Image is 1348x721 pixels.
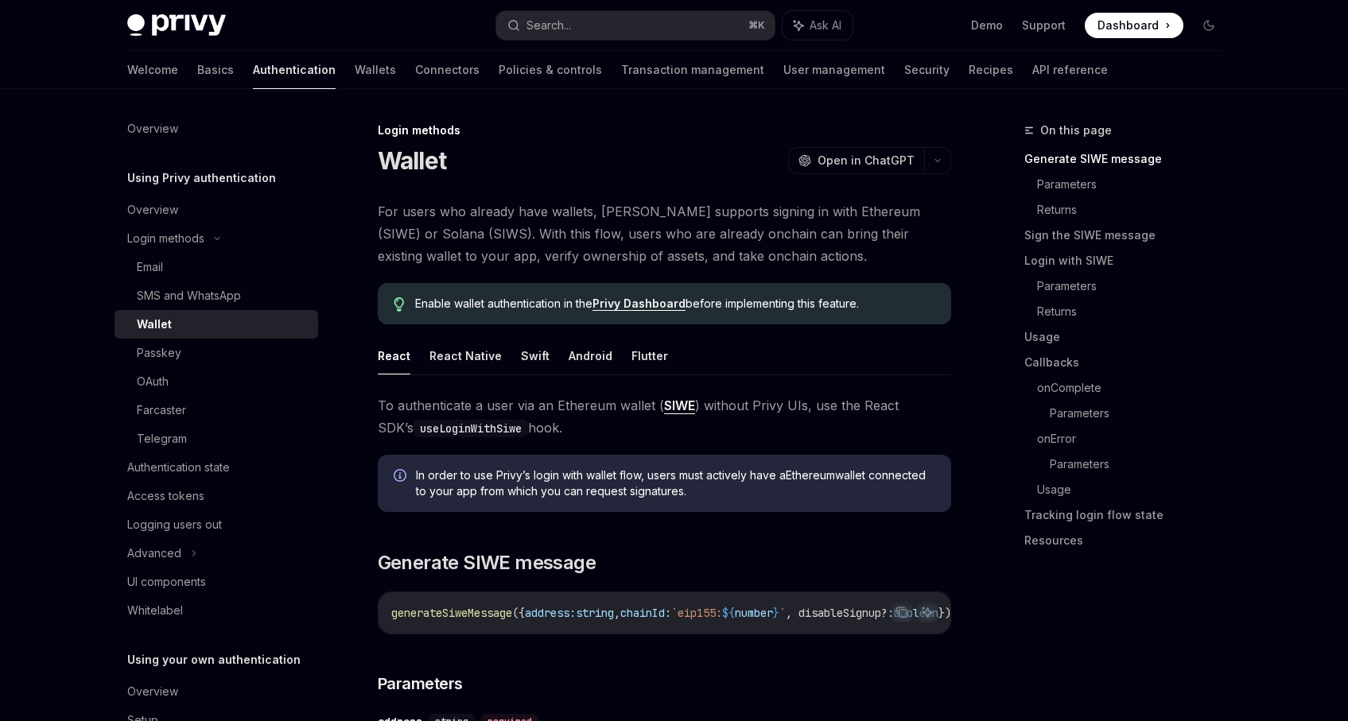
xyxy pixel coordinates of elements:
div: Overview [127,200,178,219]
a: Tracking login flow state [1024,502,1234,528]
a: SIWE [664,397,695,414]
div: SMS and WhatsApp [137,286,241,305]
span: On this page [1040,121,1112,140]
span: chainId: [620,606,671,620]
a: Wallets [355,51,396,89]
a: Returns [1037,197,1234,223]
a: Parameters [1050,401,1234,426]
a: Resources [1024,528,1234,553]
button: Copy the contents from the code block [892,602,912,622]
span: In order to use Privy’s login with wallet flow, users must actively have a Ethereum wallet connec... [416,467,935,499]
a: Passkey [115,339,318,367]
div: Overview [127,682,178,701]
button: Flutter [631,337,668,374]
button: Open in ChatGPT [788,147,924,174]
button: Toggle dark mode [1196,13,1222,38]
a: onError [1037,426,1234,452]
h5: Using Privy authentication [127,169,276,188]
span: }) [938,606,951,620]
button: Android [569,337,612,374]
span: , disableSignup? [786,606,888,620]
div: Wallet [137,315,172,334]
a: Login with SIWE [1024,248,1234,273]
svg: Tip [394,297,405,312]
div: Authentication state [127,458,230,477]
span: To authenticate a user via an Ethereum wallet ( ) without Privy UIs, use the React SDK’s hook. [378,394,951,439]
span: ` [779,606,786,620]
div: OAuth [137,372,169,391]
a: API reference [1032,51,1108,89]
button: Swift [521,337,550,374]
span: Enable wallet authentication in the before implementing this feature. [415,296,934,312]
div: Passkey [137,343,181,362]
a: Authentication [253,51,336,89]
h5: Using your own authentication [127,650,301,669]
span: Ask AI [810,17,841,33]
div: Advanced [127,544,181,563]
button: React Native [429,337,502,374]
div: Login methods [378,122,951,138]
span: address: [525,606,576,620]
div: Whitelabel [127,601,183,620]
a: Support [1022,17,1066,33]
span: ({ [512,606,525,620]
span: Dashboard [1097,17,1159,33]
a: Returns [1037,299,1234,324]
div: UI components [127,572,206,591]
a: Parameters [1037,172,1234,197]
span: `eip155: [671,606,722,620]
a: Authentication state [115,453,318,482]
a: Privy Dashboard [592,297,686,311]
a: Overview [115,196,318,224]
div: Search... [526,16,571,35]
a: onComplete [1037,375,1234,401]
button: Search...⌘K [496,11,775,40]
a: Security [904,51,950,89]
div: Telegram [137,429,187,448]
h1: Wallet [378,146,447,175]
a: Transaction management [621,51,764,89]
a: Whitelabel [115,596,318,625]
a: Dashboard [1085,13,1183,38]
span: } [773,606,779,620]
div: Access tokens [127,486,204,506]
a: Logging users out [115,510,318,539]
span: Open in ChatGPT [818,153,915,169]
a: Access tokens [115,482,318,510]
div: Email [137,258,163,277]
a: Parameters [1050,452,1234,477]
a: Email [115,253,318,281]
img: dark logo [127,14,226,37]
a: Telegram [115,424,318,453]
a: Connectors [415,51,480,89]
span: ${ [722,606,735,620]
a: Overview [115,114,318,143]
span: generateSiweMessage [391,606,512,620]
a: Usage [1037,477,1234,502]
a: Wallet [115,310,318,339]
a: SMS and WhatsApp [115,281,318,310]
span: , [614,606,620,620]
div: Overview [127,119,178,138]
a: Policies & controls [499,51,602,89]
a: Usage [1024,324,1234,350]
a: Farcaster [115,396,318,424]
div: Login methods [127,229,204,248]
a: Overview [115,677,318,706]
span: number [735,606,773,620]
code: useLoginWithSiwe [414,420,528,437]
div: Farcaster [137,401,186,420]
span: For users who already have wallets, [PERSON_NAME] supports signing in with Ethereum (SIWE) or Sol... [378,200,951,267]
button: React [378,337,410,374]
span: Parameters [378,673,463,695]
a: Welcome [127,51,178,89]
a: Recipes [969,51,1013,89]
button: Ask AI [783,11,853,40]
span: ⌘ K [748,19,765,32]
a: User management [783,51,885,89]
a: Generate SIWE message [1024,146,1234,172]
svg: Info [394,469,410,485]
a: Basics [197,51,234,89]
span: : [888,606,894,620]
a: Sign the SIWE message [1024,223,1234,248]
